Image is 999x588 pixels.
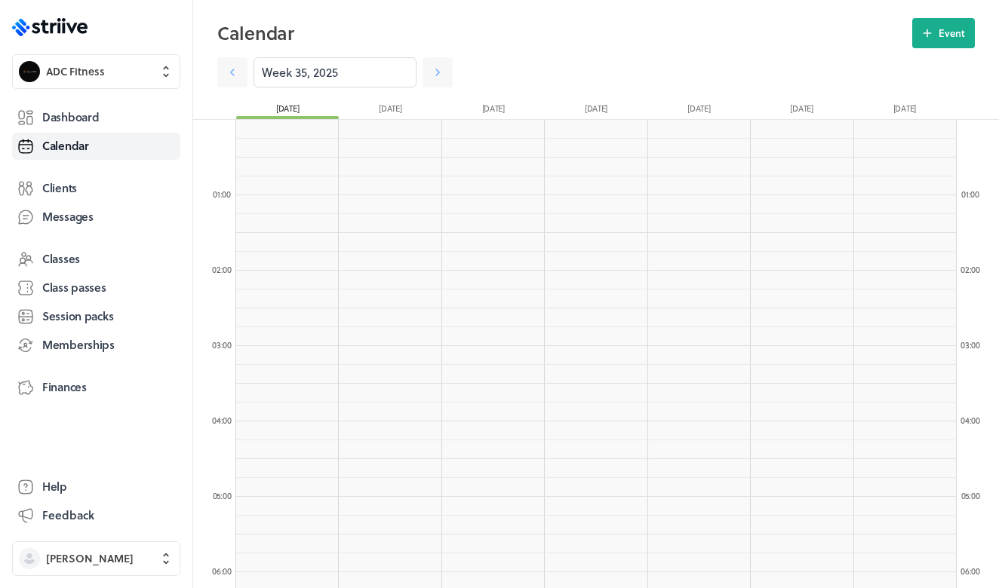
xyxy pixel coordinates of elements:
a: Help [12,473,180,501]
span: [PERSON_NAME] [46,551,134,566]
div: 01 [207,188,237,200]
span: Memberships [42,337,115,353]
input: YYYY-M-D [254,57,417,87]
a: Messages [12,204,180,231]
span: Finances [42,379,87,395]
span: :00 [220,489,231,502]
div: 03 [955,339,985,351]
span: :00 [221,565,232,577]
span: :00 [221,338,232,351]
span: :00 [970,414,980,427]
div: 01 [955,188,985,200]
div: [DATE] [647,103,750,119]
button: Feedback [12,502,180,529]
a: Finances [12,374,180,401]
button: [PERSON_NAME] [12,541,180,576]
div: [DATE] [853,103,956,119]
div: [DATE] [339,103,441,119]
div: 03 [207,339,237,351]
div: 05 [207,490,237,501]
span: :00 [969,489,979,502]
button: ADC FitnessADC Fitness [12,54,180,89]
span: :00 [221,263,232,276]
span: Clients [42,180,77,196]
a: Calendar [12,133,180,160]
span: :00 [969,188,979,201]
div: [DATE] [545,103,647,119]
a: Dashboard [12,104,180,131]
div: 06 [207,565,237,577]
a: Class passes [12,274,180,302]
span: ADC Fitness [46,64,105,79]
span: Messages [42,209,94,225]
span: Calendar [42,138,89,154]
span: Classes [42,251,80,267]
span: :00 [970,338,980,351]
a: Clients [12,175,180,202]
iframe: gist-messenger-bubble-iframe [955,544,991,580]
span: Event [939,26,965,40]
span: Dashboard [42,109,99,125]
div: [DATE] [236,103,339,119]
span: Feedback [42,507,94,523]
img: ADC Fitness [19,61,40,82]
a: Session packs [12,303,180,330]
div: 02 [207,264,237,275]
div: 02 [955,264,985,275]
span: Help [42,479,67,495]
a: Memberships [12,332,180,359]
h2: Calendar [217,18,912,48]
span: Class passes [42,280,106,296]
div: [DATE] [442,103,545,119]
span: :00 [220,188,231,201]
div: 04 [955,415,985,426]
span: :00 [221,414,232,427]
a: Classes [12,246,180,273]
div: [DATE] [750,103,853,119]
span: Session packs [42,308,113,324]
span: :00 [970,263,980,276]
button: Event [912,18,975,48]
div: 05 [955,490,985,501]
div: 04 [207,415,237,426]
